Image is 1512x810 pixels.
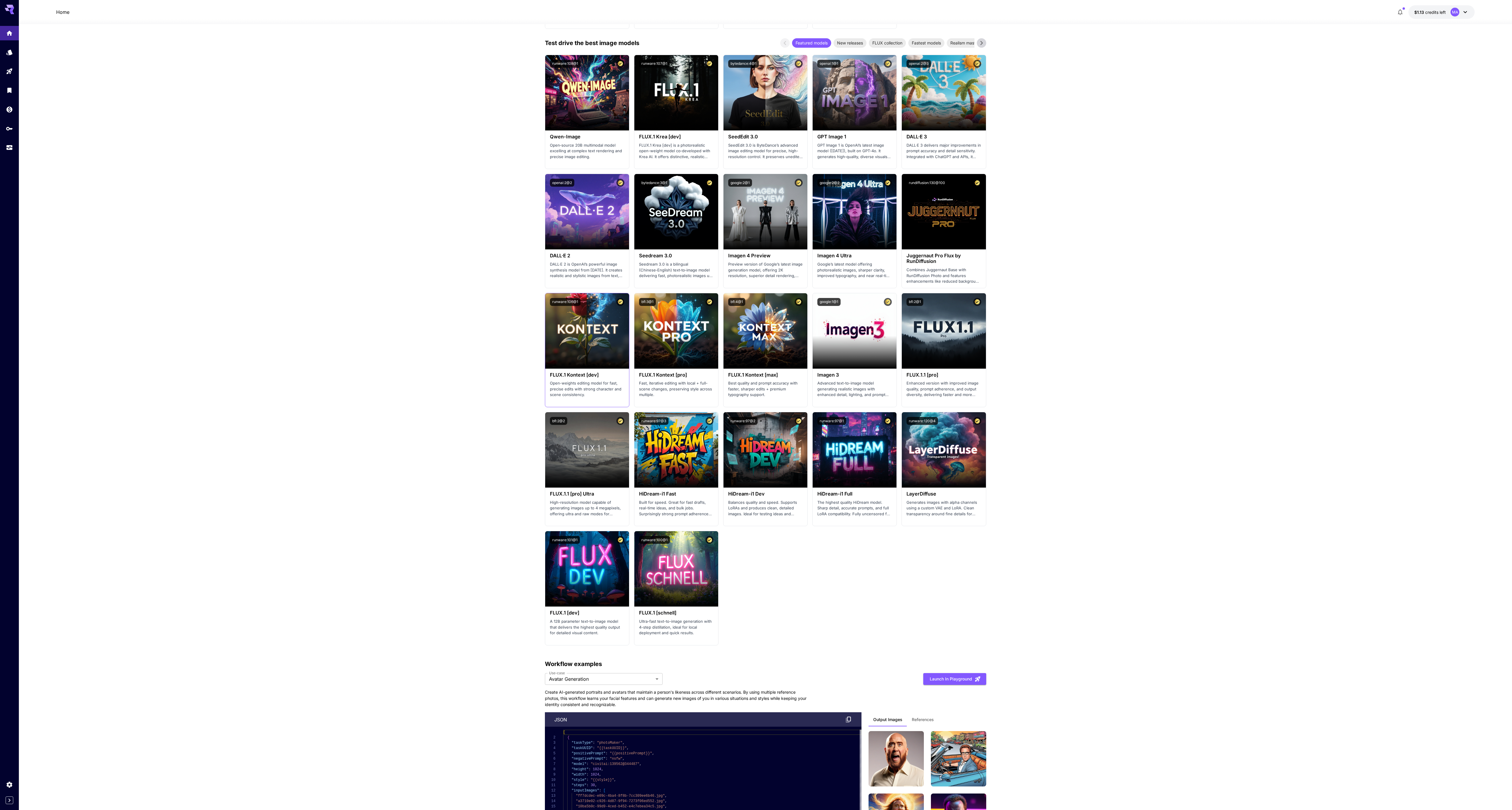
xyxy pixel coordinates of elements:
[795,417,803,425] button: Certified Model – Vetted for best performance and includes a commercial license.
[639,261,713,279] p: Seedream 3.0 is a bilingual (Chinese‑English) text‑to‑image model delivering fast, photorealistic...
[550,372,624,378] h3: FLUX.1 Kontext [dev]
[567,736,569,740] span: {
[593,746,595,750] span: :
[545,756,555,761] div: 6
[813,293,896,369] img: alt
[545,767,555,772] div: 8
[1408,5,1475,19] button: $1.1275MA
[639,610,713,616] h3: FLUX.1 [schnell]
[550,134,624,140] h3: Qwen-Image
[1451,8,1459,16] div: MA
[597,746,627,750] span: "{{taskUUID}}"
[639,179,669,187] button: bytedance:3@1
[706,179,713,187] button: Certified Model – Vetted for best performance and includes a commercial license.
[728,298,745,306] button: bfl:4@1
[728,491,803,497] h3: HiDream-i1 Dev
[545,735,555,740] div: 2
[706,60,713,68] button: Certified Model – Vetted for best performance and includes a commercial license.
[545,746,555,751] div: 4
[884,417,892,425] button: Certified Model – Vetted for best performance and includes a commercial license.
[817,298,841,306] button: google:1@1
[549,670,565,675] label: Use-case
[923,673,986,685] button: Launch in Playground
[545,788,555,793] div: 12
[813,412,896,488] img: alt
[599,773,601,777] span: ,
[728,372,803,378] h3: FLUX.1 Kontext [max]
[884,179,892,187] button: Certified Model – Vetted for best performance and includes a commercial license.
[813,174,896,249] img: alt
[728,417,758,425] button: runware:97@2
[906,143,981,160] p: DALL·E 3 delivers major improvements in prompt accuracy and detail sensitivity. Integrated with C...
[545,804,555,809] div: 15
[6,144,13,151] div: Usage
[834,38,866,48] div: New releases
[706,298,713,306] button: Certified Model – Vetted for best performance and includes a commercial license.
[571,741,593,745] span: "taskType"
[593,767,601,771] span: 1024
[706,536,713,544] button: Certified Model – Vetted for best performance and includes a commercial license.
[634,174,718,249] img: alt
[545,772,555,777] div: 9
[550,536,580,544] button: runware:101@1
[571,746,593,750] span: "taskUUID"
[728,134,803,140] h3: SeedEdit 3.0
[728,143,803,160] p: SeedEdit 3.0 is ByteDance’s advanced image editing model for precise, high-resolution control. It...
[6,781,13,788] div: Settings
[728,253,803,259] h3: Imagen 4 Preview
[6,87,13,94] div: Library
[906,417,938,425] button: runware:120@4
[545,412,629,488] img: alt
[728,179,752,187] button: google:2@1
[550,261,624,279] p: DALL·E 2 is OpenAI’s powerful image synthesis model from [DATE]. It creates realistic and stylist...
[576,794,665,798] span: "ff7dcdec-e09c-4ba4-8f8b-7cc309ee6b46.jpg"
[639,372,713,378] h3: FLUX.1 Kontext [pro]
[639,134,713,140] h3: FLUX.1 Krea [dev]
[545,174,629,249] img: alt
[639,491,713,497] h3: HiDream-i1 Fast
[616,417,624,425] button: Certified Model – Vetted for best performance and includes a commercial license.
[931,731,986,786] img: man rwre in a convertible car
[545,39,639,47] p: Test drive the best image models
[902,412,986,488] img: alt
[571,783,586,787] span: "steps"
[869,40,906,46] span: FLUX collection
[912,717,934,722] span: References
[550,619,624,636] p: A 12B parameter text-to-image model that delivers the highest quality output for detailed visual ...
[639,762,641,766] span: ,
[550,143,624,160] p: Open‑source 20B multimodal model excelling at complex text rendering and precise image editing.
[795,298,803,306] button: Certified Model – Vetted for best performance and includes a commercial license.
[906,267,981,284] p: Combines Juggernaut Base with RunDiffusion Photo and features enhancements like reduced backgroun...
[817,143,892,160] p: GPT Image 1 is OpenAI’s latest image model ([DATE]), built on GPT‑4o. It generates high‑quality, ...
[545,55,629,130] img: alt
[545,793,555,799] div: 13
[550,60,580,68] button: runware:108@1
[576,799,665,803] span: "a3710e02-c926-4d87-9f94-7273f06ed552.jpg"
[947,38,985,48] div: Realism masters
[595,783,597,787] span: ,
[665,794,667,798] span: ,
[1414,9,1446,15] div: $1.1275
[586,778,588,782] span: :
[728,380,803,398] p: Best quality and prompt accuracy with faster, sharper edits + premium typography support.
[550,253,624,259] h3: DALL·E 2
[545,730,555,735] div: 1
[906,179,947,187] button: rundiffusion:130@100
[947,40,985,46] span: Realism masters
[6,49,13,56] div: Models
[817,134,892,140] h3: GPT Image 1
[550,610,624,616] h3: FLUX.1 [dev]
[906,491,981,497] h3: LayerDiffuse
[622,741,624,745] span: ,
[873,717,902,722] span: Output Images
[728,261,803,279] p: Preview version of Google’s latest image generation model, offering 2K resolution, superior detai...
[973,60,981,68] button: Certified Model – Vetted for best performance and includes a commercial license.
[817,417,846,425] button: runware:97@1
[591,762,639,766] span: "civitai:139562@344487"
[545,751,555,756] div: 5
[639,298,656,306] button: bfl:3@1
[586,773,588,777] span: :
[869,731,924,786] a: man rwre long hair, enjoying sun and wind
[550,380,624,398] p: Open-weights editing model for fast, precise edits with strong character and scene consistency.
[817,380,892,398] p: Advanced text-to-image model generating realistic images with enhanced detail, lighting, and prom...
